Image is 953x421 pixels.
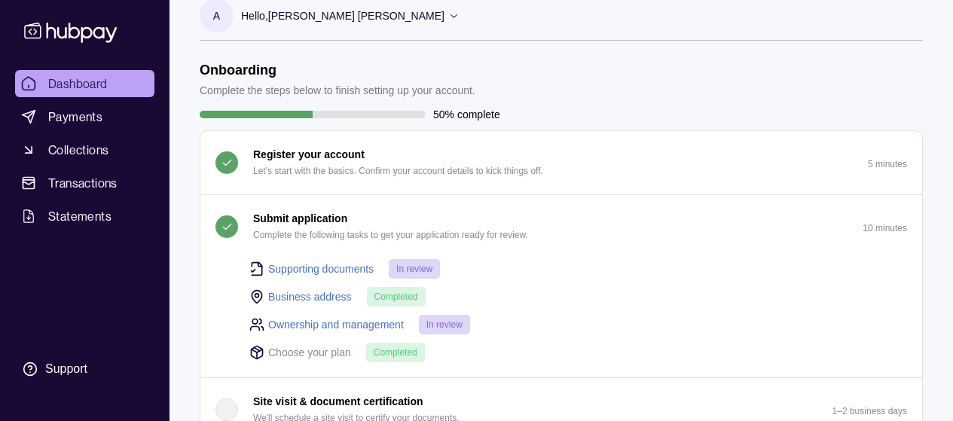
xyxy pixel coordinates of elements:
span: Transactions [48,174,118,192]
p: Complete the steps below to finish setting up your account. [200,82,475,99]
span: In review [426,319,463,330]
p: Complete the following tasks to get your application ready for review. [253,227,528,243]
p: 50% complete [433,106,500,123]
a: Payments [15,103,154,130]
span: Payments [48,108,102,126]
p: Hello, [PERSON_NAME] [PERSON_NAME] [241,8,444,24]
span: Dashboard [48,75,108,93]
p: Let's start with the basics. Confirm your account details to kick things off. [253,163,543,179]
p: A [213,8,220,24]
p: 5 minutes [868,159,907,169]
span: Statements [48,207,111,225]
p: Choose your plan [268,344,351,361]
p: 1–2 business days [832,406,907,416]
a: Ownership and management [268,316,404,333]
div: Submit application Complete the following tasks to get your application ready for review.10 minutes [200,258,922,377]
p: Submit application [253,210,347,227]
a: Supporting documents [268,261,374,277]
a: Business address [268,288,352,305]
p: 10 minutes [863,223,907,233]
span: Completed [374,291,418,302]
a: Transactions [15,169,154,197]
span: In review [396,264,432,274]
button: Register your account Let's start with the basics. Confirm your account details to kick things of... [200,131,922,194]
h1: Onboarding [200,62,475,78]
p: Register your account [253,146,365,163]
a: Dashboard [15,70,154,97]
p: Site visit & document certification [253,393,423,410]
a: Support [15,353,154,385]
div: Support [45,361,87,377]
span: Completed [374,347,417,358]
a: Collections [15,136,154,163]
button: Submit application Complete the following tasks to get your application ready for review.10 minutes [200,195,922,258]
span: Collections [48,141,108,159]
a: Statements [15,203,154,230]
